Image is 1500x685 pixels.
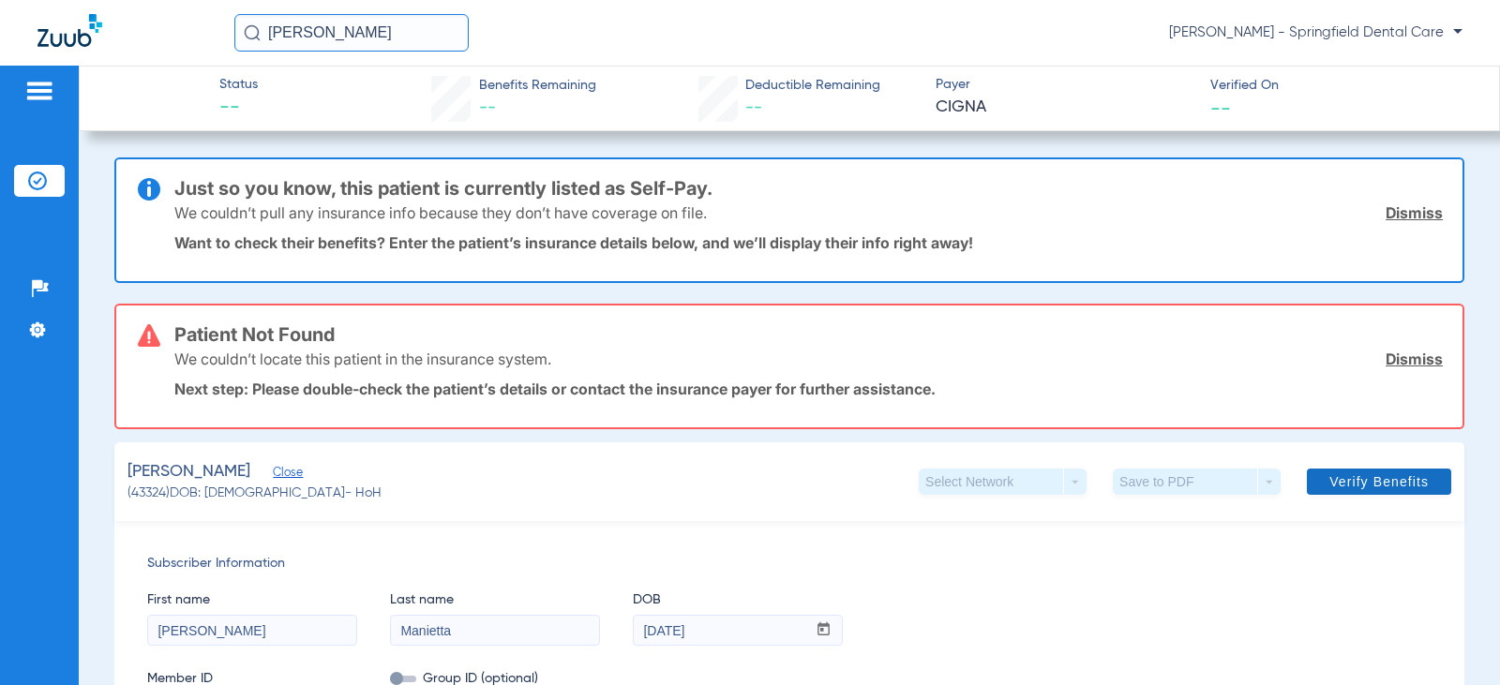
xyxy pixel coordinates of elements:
span: [PERSON_NAME] - Springfield Dental Care [1169,23,1462,42]
img: hamburger-icon [24,80,54,102]
input: Search for patients [234,14,469,52]
img: error-icon [138,324,160,347]
span: -- [745,99,762,116]
span: (43324) DOB: [DEMOGRAPHIC_DATA] - HoH [127,484,382,503]
button: Open calendar [805,616,842,646]
span: Verified On [1210,76,1469,96]
a: Dismiss [1386,203,1443,222]
span: Last name [390,590,600,610]
h3: Just so you know, this patient is currently listed as Self-Pay. [174,179,1443,198]
span: Close [273,466,290,484]
span: -- [1210,97,1231,117]
a: Dismiss [1386,350,1443,368]
img: info-icon [138,178,160,201]
img: Zuub Logo [37,14,102,47]
p: We couldn’t pull any insurance info because they don’t have coverage on file. [174,203,707,222]
p: We couldn’t locate this patient in the insurance system. [174,350,551,368]
button: Verify Benefits [1307,469,1451,495]
h3: Patient Not Found [174,325,1443,344]
span: Subscriber Information [147,554,1432,573]
span: Status [219,75,258,95]
span: [PERSON_NAME] [127,460,250,484]
span: CIGNA [936,96,1194,119]
span: DOB [633,590,843,610]
p: Next step: Please double-check the patient’s details or contact the insurance payer for further a... [174,380,1443,398]
span: -- [479,99,496,116]
span: First name [147,590,357,610]
span: Benefits Remaining [479,76,596,96]
p: Want to check their benefits? Enter the patient’s insurance details below, and we’ll display thei... [174,233,1443,252]
span: -- [219,96,258,122]
img: Search Icon [244,24,261,41]
span: Payer [936,75,1194,95]
span: Deductible Remaining [745,76,880,96]
span: Verify Benefits [1329,474,1429,489]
